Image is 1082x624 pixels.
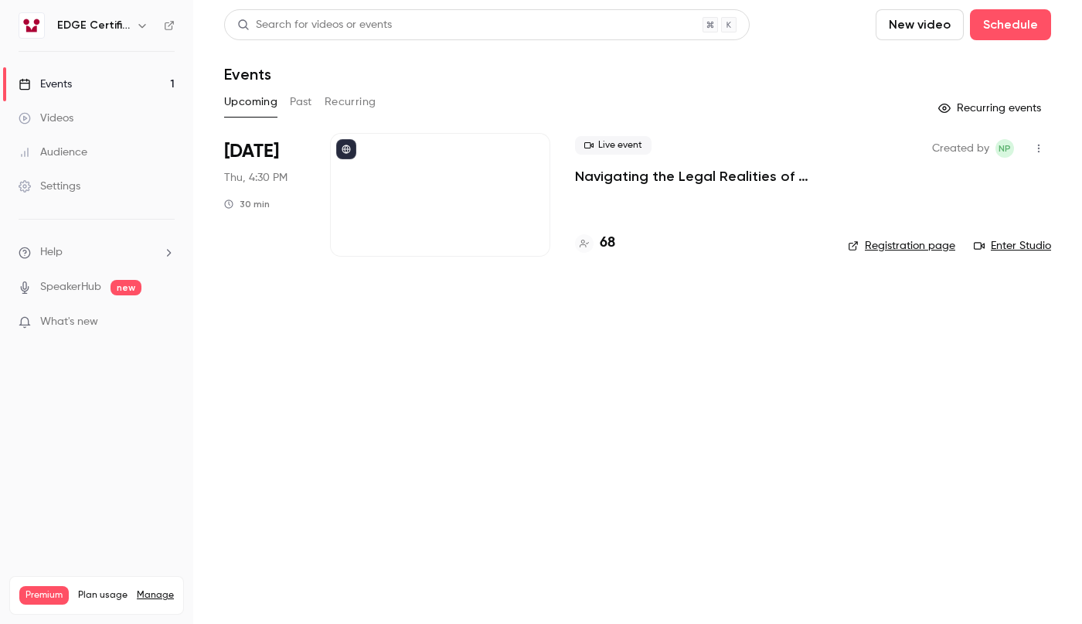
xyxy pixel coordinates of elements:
button: Past [290,90,312,114]
div: Search for videos or events [237,17,392,33]
span: What's new [40,314,98,330]
button: Upcoming [224,90,277,114]
button: Recurring events [931,96,1051,121]
span: Live event [575,136,652,155]
button: Schedule [970,9,1051,40]
button: New video [876,9,964,40]
span: Premium [19,586,69,605]
span: Help [40,244,63,261]
h6: EDGE Certification [57,18,130,33]
a: Navigating the Legal Realities of Workplace Fairness, a View from the U.S. With [PERSON_NAME] [575,167,823,186]
span: Thu, 4:30 PM [224,170,288,186]
span: Plan usage [78,589,128,602]
li: help-dropdown-opener [19,244,175,261]
h1: Events [224,65,271,84]
span: Nina Pearson [995,139,1014,158]
span: new [111,280,141,295]
a: Manage [137,589,174,602]
div: 30 min [224,198,270,210]
img: website_grey.svg [25,40,37,53]
a: 68 [575,233,615,254]
h4: 68 [600,233,615,254]
div: v 4.0.25 [43,25,76,37]
div: Domain Overview [59,91,138,101]
img: EDGE Certification [19,13,44,38]
div: Domain: [DOMAIN_NAME] [40,40,170,53]
div: Events [19,77,72,92]
div: Settings [19,179,80,194]
img: tab_keywords_by_traffic_grey.svg [154,90,166,102]
span: NP [999,139,1011,158]
div: Sep 11 Thu, 4:30 PM (Europe/Zurich) [224,133,305,257]
span: [DATE] [224,139,279,164]
div: Keywords by Traffic [171,91,260,101]
span: Created by [932,139,989,158]
a: Registration page [848,238,955,254]
button: Recurring [325,90,376,114]
img: logo_orange.svg [25,25,37,37]
div: Audience [19,145,87,160]
img: tab_domain_overview_orange.svg [42,90,54,102]
a: SpeakerHub [40,279,101,295]
a: Enter Studio [974,238,1051,254]
div: Videos [19,111,73,126]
